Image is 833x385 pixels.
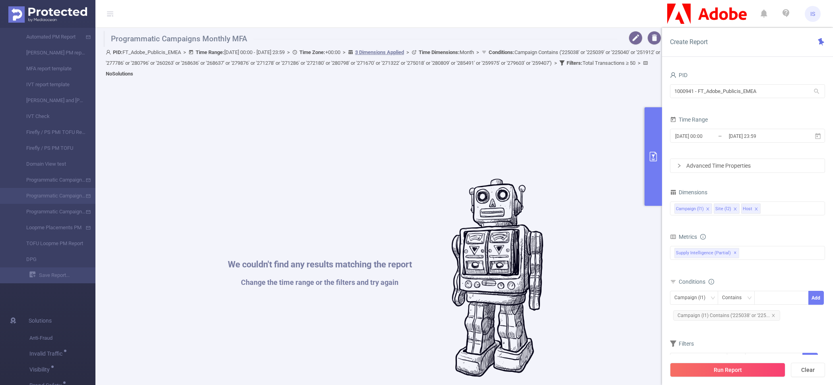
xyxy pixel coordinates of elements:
i: icon: user [106,50,113,55]
div: Host [743,204,752,214]
span: > [635,60,643,66]
a: Loopme Placements PM [16,220,86,236]
h1: We couldn't find any results matching the report [228,260,412,269]
span: Time Range [670,116,708,123]
span: > [340,49,348,55]
b: PID: [113,49,122,55]
span: > [404,49,412,55]
i: icon: info-circle [709,279,714,284]
span: Month [419,49,474,55]
h1: Programmatic Campaigns Monthly MFA [103,31,617,47]
input: Start date [674,131,739,141]
div: ≥ [731,353,740,366]
b: Time Dimensions : [419,49,460,55]
span: Invalid Traffic [29,351,65,356]
input: End date [728,131,792,141]
b: Time Zone: [299,49,325,55]
span: PID [670,72,687,78]
span: Solutions [29,313,52,329]
span: > [285,49,292,55]
a: DPG [16,252,86,267]
a: Domain View test [16,156,86,172]
span: Anti-Fraud [29,330,95,346]
a: Save Report... [29,267,95,283]
button: Add [808,291,824,305]
span: Dimensions [670,189,707,195]
a: Firefly / PS PMI TOFU Report [16,124,86,140]
span: Conditions [679,279,714,285]
i: icon: close [754,207,758,212]
a: [PERSON_NAME] and [PERSON_NAME] PM Report Template [16,93,86,108]
span: Visibility [29,367,52,372]
span: Create Report [670,38,708,46]
i: icon: info-circle [700,234,706,240]
img: Protected Media [8,6,87,23]
a: Firefly / PS PM TOFU [16,140,86,156]
a: Programmatic Campaigns Monthly MFA [16,188,86,204]
div: icon: rightAdvanced Time Properties [670,159,825,172]
span: Campaign (l1) Contains ('225038' or '225... [673,310,780,321]
i: icon: right [677,163,682,168]
i: icon: close [771,313,775,317]
button: Clear [791,363,825,377]
i: icon: close [733,207,737,212]
div: Campaign (l1) [676,204,704,214]
a: TOFU Loopme PM Report [16,236,86,252]
div: Contains [722,291,747,304]
span: Supply Intelligence (partial) [674,248,739,258]
span: FT_Adobe_Publicis_EMEA [DATE] 00:00 - [DATE] 23:59 +00:00 [106,49,660,77]
div: Campaign (l1) [674,291,711,304]
a: [PERSON_NAME] PM report [16,45,86,61]
b: Filters : [567,60,583,66]
a: Programmatic Campaigns Monthly IVT [16,172,86,188]
span: IS [810,6,815,22]
div: Site (l2) [715,204,731,214]
h1: Change the time range or the filters and try again [228,279,412,286]
li: Campaign (l1) [674,203,712,214]
span: ✕ [734,248,737,258]
a: Programmatic Campaigns Monthly Blocked [16,204,86,220]
b: Time Range: [196,49,224,55]
span: Metrics [670,234,697,240]
span: > [181,49,188,55]
a: MFA report template [16,61,86,77]
button: Run Report [670,363,785,377]
i: icon: user [670,72,676,78]
u: 3 Dimensions Applied [355,49,404,55]
span: > [474,49,482,55]
img: # [452,179,544,377]
i: icon: down [711,296,715,301]
a: IVT Check [16,108,86,124]
i: icon: close [706,207,710,212]
a: IVT report template [16,77,86,93]
li: Site (l2) [714,203,740,214]
span: > [552,60,559,66]
span: Filters [670,341,694,347]
a: Automated PM Report [16,29,86,45]
b: Conditions : [489,49,515,55]
i: icon: down [747,296,752,301]
button: Add [802,353,818,367]
b: No Solutions [106,71,133,77]
span: Total Transactions ≥ 50 [567,60,635,66]
li: Host [741,203,761,214]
